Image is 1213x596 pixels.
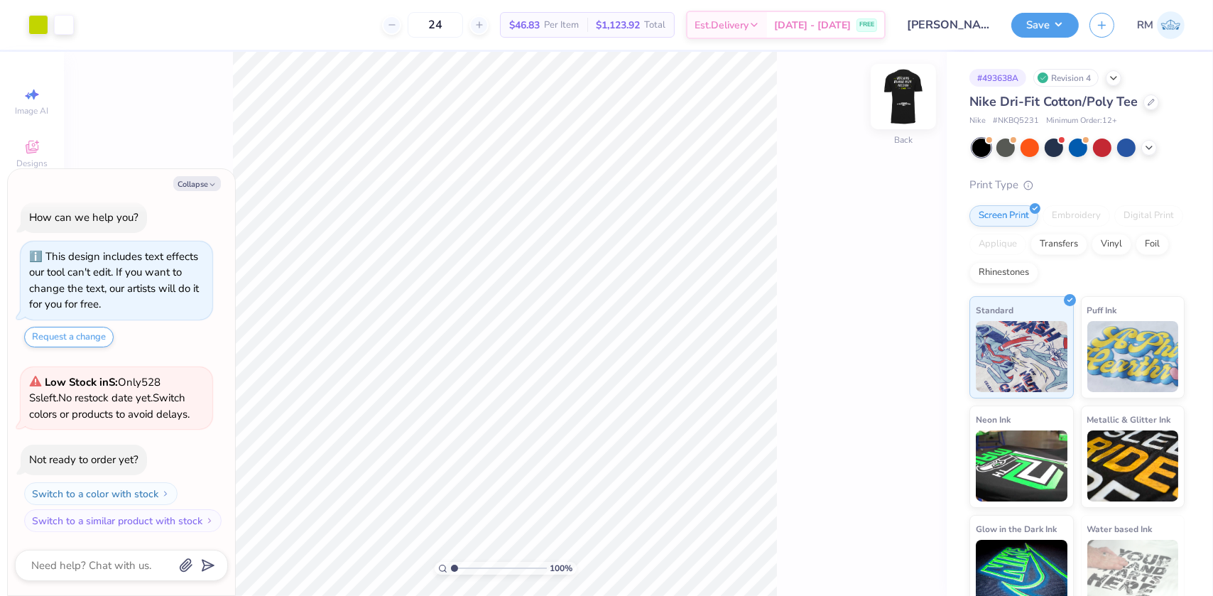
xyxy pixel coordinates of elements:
[969,115,986,127] span: Nike
[45,375,118,389] strong: Low Stock in S :
[29,210,138,224] div: How can we help you?
[969,262,1038,283] div: Rhinestones
[1043,205,1110,227] div: Embroidery
[1137,11,1185,39] a: RM
[544,18,579,33] span: Per Item
[969,93,1138,110] span: Nike Dri-Fit Cotton/Poly Tee
[1033,69,1099,87] div: Revision 4
[161,489,170,498] img: Switch to a color with stock
[774,18,851,33] span: [DATE] - [DATE]
[1114,205,1183,227] div: Digital Print
[1087,521,1153,536] span: Water based Ink
[24,509,222,532] button: Switch to a similar product with stock
[29,453,138,467] div: Not ready to order yet?
[596,18,640,33] span: $1,123.92
[1136,234,1169,255] div: Foil
[976,412,1011,427] span: Neon Ink
[695,18,749,33] span: Est. Delivery
[1011,13,1079,38] button: Save
[1137,17,1153,33] span: RM
[16,158,48,169] span: Designs
[1087,430,1179,502] img: Metallic & Glitter Ink
[969,205,1038,227] div: Screen Print
[1046,115,1117,127] span: Minimum Order: 12 +
[896,11,1001,39] input: Untitled Design
[29,375,190,421] span: Only 528 Ss left. Switch colors or products to avoid delays.
[976,430,1067,502] img: Neon Ink
[1157,11,1185,39] img: Roberta Manuel
[894,134,913,147] div: Back
[875,68,932,125] img: Back
[993,115,1039,127] span: # NKBQ5231
[969,177,1185,193] div: Print Type
[16,105,49,117] span: Image AI
[173,176,221,191] button: Collapse
[24,482,178,505] button: Switch to a color with stock
[969,69,1026,87] div: # 493638A
[859,20,874,30] span: FREE
[550,562,573,575] span: 100 %
[644,18,665,33] span: Total
[1087,321,1179,392] img: Puff Ink
[1087,412,1171,427] span: Metallic & Glitter Ink
[205,516,214,525] img: Switch to a similar product with stock
[58,391,153,405] span: No restock date yet.
[1030,234,1087,255] div: Transfers
[969,234,1026,255] div: Applique
[408,12,463,38] input: – –
[509,18,540,33] span: $46.83
[1092,234,1131,255] div: Vinyl
[976,303,1013,318] span: Standard
[29,249,199,312] div: This design includes text effects our tool can't edit. If you want to change the text, our artist...
[976,521,1057,536] span: Glow in the Dark Ink
[1087,303,1117,318] span: Puff Ink
[24,327,114,347] button: Request a change
[976,321,1067,392] img: Standard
